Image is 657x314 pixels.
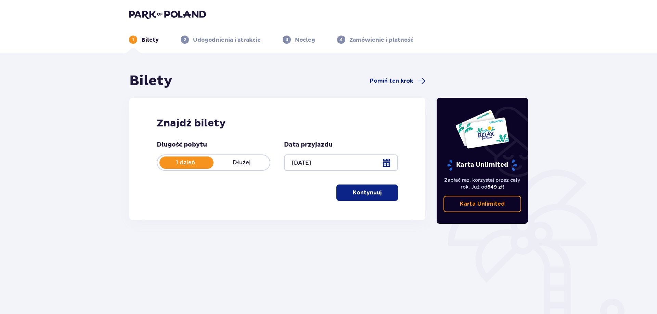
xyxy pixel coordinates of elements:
[283,36,315,44] div: 3Nocleg
[129,72,172,90] h1: Bilety
[455,109,510,149] img: Dwie karty całoroczne do Suntago z napisem 'UNLIMITED RELAX', na białym tle z tropikalnymi liśćmi...
[370,77,425,85] a: Pomiń ten krok
[214,159,270,166] p: Dłużej
[353,189,382,196] p: Kontynuuj
[443,177,521,190] p: Zapłać raz, korzystaj przez cały rok. Już od !
[193,36,261,44] p: Udogodnienia i atrakcje
[181,36,261,44] div: 2Udogodnienia i atrakcje
[157,159,214,166] p: 1 dzień
[349,36,413,44] p: Zamówienie i płatność
[286,37,288,43] p: 3
[129,36,159,44] div: 1Bilety
[460,200,505,208] p: Karta Unlimited
[295,36,315,44] p: Nocleg
[184,37,186,43] p: 2
[129,10,206,19] img: Park of Poland logo
[284,141,333,149] p: Data przyjazdu
[443,196,521,212] a: Karta Unlimited
[141,36,159,44] p: Bilety
[370,77,413,85] span: Pomiń ten krok
[340,37,343,43] p: 4
[157,141,207,149] p: Długość pobytu
[132,37,134,43] p: 1
[337,36,413,44] div: 4Zamówienie i płatność
[157,117,398,130] h2: Znajdź bilety
[487,184,503,190] span: 649 zł
[447,159,518,171] p: Karta Unlimited
[336,185,398,201] button: Kontynuuj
